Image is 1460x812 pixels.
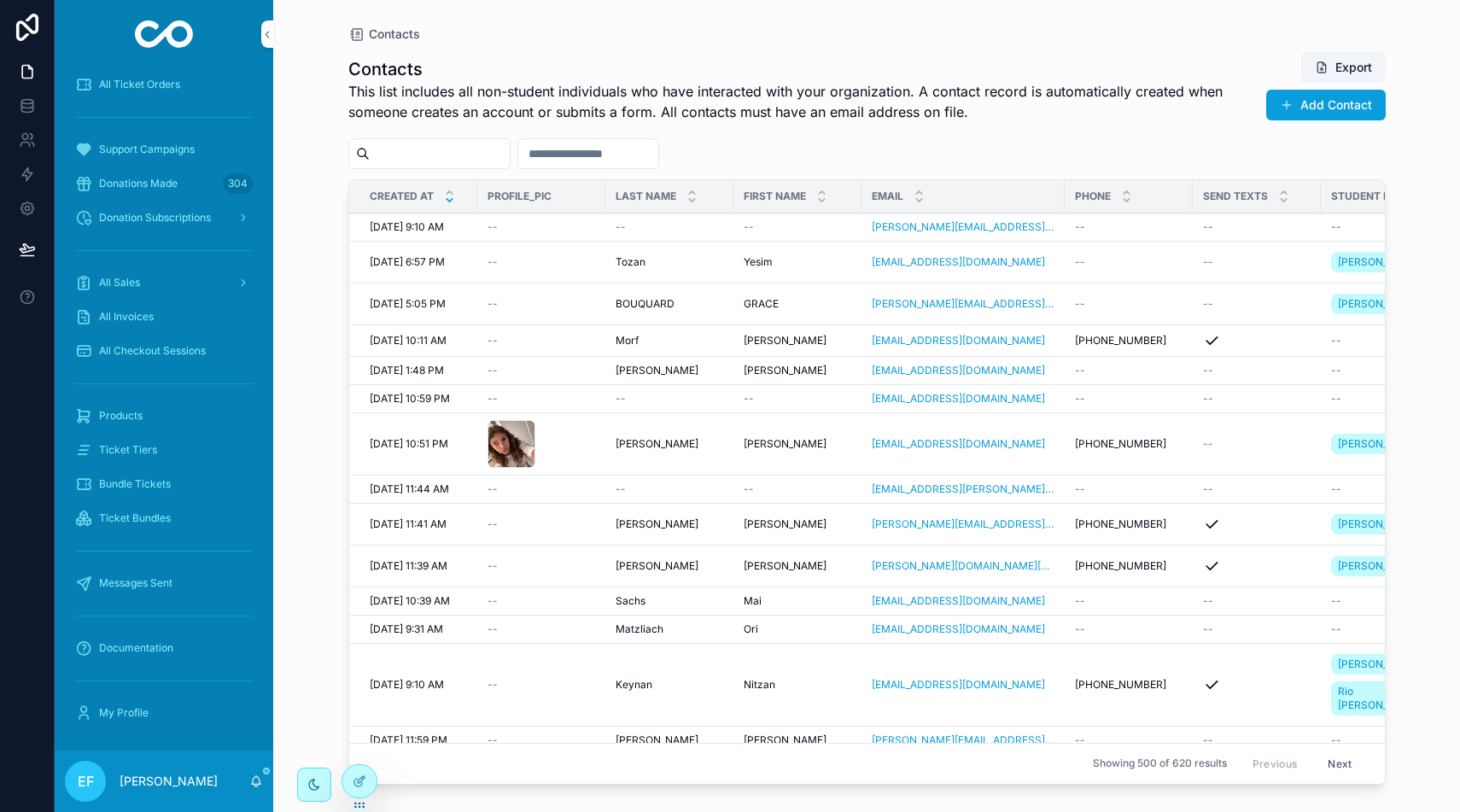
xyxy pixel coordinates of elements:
[78,771,94,792] span: EF
[744,255,851,269] a: Yesim
[369,26,420,43] span: Contacts
[1075,622,1085,636] span: --
[370,733,467,747] a: [DATE] 11:59 PM
[872,559,1054,573] a: [PERSON_NAME][DOMAIN_NAME][EMAIL_ADDRESS][PERSON_NAME][DOMAIN_NAME]
[744,733,851,747] a: [PERSON_NAME]
[1331,364,1341,377] span: --
[872,364,1045,377] a: [EMAIL_ADDRESS][DOMAIN_NAME]
[1203,364,1311,377] a: --
[744,482,851,496] a: --
[1203,437,1213,451] span: --
[872,334,1045,348] a: [EMAIL_ADDRESS][DOMAIN_NAME]
[872,678,1045,692] a: [EMAIL_ADDRESS][DOMAIN_NAME]
[99,310,154,324] span: All Invoices
[370,364,444,377] span: [DATE] 1:48 PM
[1331,622,1341,636] span: --
[65,435,263,465] a: Ticket Tiers
[488,220,595,234] a: --
[1331,294,1428,314] a: [PERSON_NAME]
[616,334,639,348] span: Morf
[744,220,851,234] a: --
[65,69,263,100] a: All Ticket Orders
[616,220,626,234] span: --
[744,559,826,573] span: [PERSON_NAME]
[1075,334,1183,348] a: [PHONE_NUMBER]
[370,364,467,377] a: [DATE] 1:48 PM
[616,364,723,377] a: [PERSON_NAME]
[744,559,851,573] a: [PERSON_NAME]
[1331,681,1432,716] a: Rio [PERSON_NAME]
[616,297,723,311] a: BOUQUARD
[1203,297,1213,311] span: --
[616,297,675,311] span: BOUQUARD
[1203,190,1268,203] span: Send Texts
[488,482,498,496] span: --
[65,267,263,298] a: All Sales
[488,594,595,608] a: --
[488,255,595,269] a: --
[1331,482,1341,496] span: --
[872,622,1054,636] a: [EMAIL_ADDRESS][DOMAIN_NAME]
[370,517,447,531] span: [DATE] 11:41 AM
[1203,622,1311,636] a: --
[616,255,645,269] span: Tozan
[616,482,723,496] a: --
[872,297,1054,311] a: [PERSON_NAME][EMAIL_ADDRESS][PERSON_NAME][DOMAIN_NAME]
[65,469,263,499] a: Bundle Tickets
[99,477,171,491] span: Bundle Tickets
[1203,733,1213,747] span: --
[1203,482,1311,496] a: --
[744,594,762,608] span: Mai
[488,334,595,348] a: --
[1075,559,1166,573] span: [PHONE_NUMBER]
[1075,255,1085,269] span: --
[1331,334,1341,348] span: --
[744,297,779,311] span: GRACE
[616,517,723,531] a: [PERSON_NAME]
[744,678,851,692] a: Nitzan
[872,733,1054,747] a: [PERSON_NAME][EMAIL_ADDRESS][DOMAIN_NAME]
[872,482,1054,496] a: [EMAIL_ADDRESS][PERSON_NAME][DOMAIN_NAME]
[1075,594,1183,608] a: --
[1075,190,1111,203] span: Phone
[744,190,806,203] span: First Name
[1338,297,1421,311] span: [PERSON_NAME]
[1093,757,1227,771] span: Showing 500 of 620 results
[370,678,467,692] a: [DATE] 9:10 AM
[872,594,1045,608] a: [EMAIL_ADDRESS][DOMAIN_NAME]
[744,334,826,348] span: [PERSON_NAME]
[616,482,626,496] span: --
[99,706,149,720] span: My Profile
[1075,733,1085,747] span: --
[65,134,263,165] a: Support Campaigns
[744,678,775,692] span: Nitzan
[1075,392,1183,406] a: --
[65,568,263,599] a: Messages Sent
[616,594,723,608] a: Sachs
[744,392,851,406] a: --
[616,678,723,692] a: Keynan
[488,190,552,203] span: Profile_pic
[744,482,754,496] span: --
[1331,220,1439,234] a: --
[370,482,449,496] span: [DATE] 11:44 AM
[744,334,851,348] a: [PERSON_NAME]
[488,220,498,234] span: --
[370,437,448,451] span: [DATE] 10:51 PM
[370,622,443,636] span: [DATE] 9:31 AM
[616,622,663,636] span: Matzliach
[488,622,498,636] span: --
[872,220,1054,234] a: [PERSON_NAME][EMAIL_ADDRESS][DOMAIN_NAME]
[488,517,595,531] a: --
[616,594,645,608] span: Sachs
[1331,248,1439,276] a: [PERSON_NAME]
[370,733,447,747] span: [DATE] 11:59 PM
[1331,733,1439,747] a: --
[872,517,1054,531] a: [PERSON_NAME][EMAIL_ADDRESS][PERSON_NAME][DOMAIN_NAME]
[616,678,652,692] span: Keynan
[1331,511,1439,538] a: [PERSON_NAME]
[872,255,1054,269] a: [EMAIL_ADDRESS][DOMAIN_NAME]
[1338,437,1421,451] span: [PERSON_NAME]
[1203,220,1311,234] a: --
